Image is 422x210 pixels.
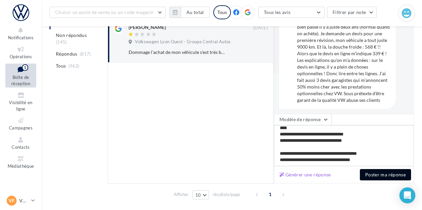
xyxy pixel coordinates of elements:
[169,7,210,18] button: Au total
[5,115,36,132] a: Campagnes
[135,39,231,45] span: Volkswagen Lyon Ouest - Groupe Central Autos
[22,64,28,71] div: 1
[55,9,154,15] span: Choisir un point de vente ou un code magasin
[277,171,334,179] button: Générer une réponse
[258,7,325,18] button: Tous les avis
[129,24,166,31] div: [PERSON_NAME]
[213,5,231,19] div: Tous
[50,7,166,18] button: Choisir un point de vente ou un code magasin
[174,191,189,198] span: Afficher
[8,35,34,40] span: Notifications
[68,63,80,69] span: (962)
[129,49,225,56] div: Dommage l’achat de mon véhicule s’est très bien passé il y a juste deux ans (normal quand on achè...
[253,25,268,31] span: [DATE]
[80,51,91,57] span: (817)
[213,191,240,198] span: résultats/page
[5,90,36,113] a: Visibilité en ligne
[265,189,275,200] span: 1
[5,64,36,88] a: Boîte de réception1
[9,197,15,204] span: VF
[274,114,332,125] button: Modèle de réponse
[56,63,66,69] span: Tous
[19,197,29,204] p: VW Francheville
[360,169,411,180] button: Poster ma réponse
[8,163,34,169] span: Médiathèque
[5,25,36,42] button: Notifications
[9,100,32,111] span: Visibilité en ligne
[56,39,67,45] span: (145)
[327,7,377,18] button: Filtrer par note
[5,154,36,170] a: Médiathèque
[5,135,36,151] a: Contacts
[5,194,36,207] a: VF VW Francheville
[56,51,77,57] span: Répondus
[181,7,210,18] button: Au total
[297,17,390,104] div: Dommage l’achat de mon véhicule s’est très bien passé il y a juste deux ans (normal quand on achè...
[56,32,87,39] span: Non répondus
[5,173,36,189] a: Calendrier
[5,44,36,61] a: Opérations
[9,125,33,130] span: Campagnes
[12,144,30,150] span: Contacts
[195,192,201,198] span: 10
[264,9,291,15] span: Tous les avis
[192,190,209,200] button: 10
[399,187,415,203] div: Open Intercom Messenger
[11,75,30,86] span: Boîte de réception
[10,54,32,59] span: Opérations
